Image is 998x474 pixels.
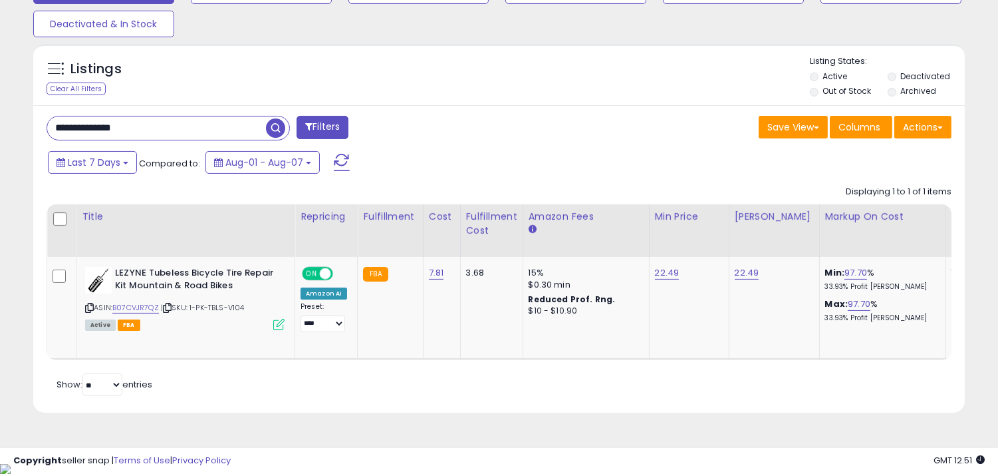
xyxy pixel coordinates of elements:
a: B07CVJR7QZ [112,302,159,314]
div: 13 [951,267,993,279]
a: Terms of Use [114,454,170,467]
div: Min Price [655,210,723,224]
small: FBA [363,267,388,282]
span: OFF [331,268,352,280]
div: $0.30 min [529,279,639,291]
div: Amazon Fees [529,210,644,224]
span: Show: entries [57,378,152,391]
a: 22.49 [655,266,680,280]
img: 41r7bCRmU1L._SL40_.jpg [85,267,112,294]
div: % [825,267,936,292]
th: The percentage added to the cost of goods (COGS) that forms the calculator for Min & Max prices. [819,204,945,257]
span: | SKU: 1-PK-TBLS-V104 [161,302,245,313]
b: LEZYNE Tubeless Bicycle Tire Repair Kit Mountain & Road Bikes [115,267,277,295]
p: 33.93% Profit [PERSON_NAME] [825,314,936,323]
div: Clear All Filters [47,83,106,95]
div: % [825,298,936,323]
button: Filters [297,116,348,139]
span: Compared to: [139,157,200,170]
small: Amazon Fees. [529,224,537,236]
div: Markup on Cost [825,210,940,224]
label: Out of Stock [822,85,871,97]
button: Deactivated & In Stock [33,11,174,37]
div: Fulfillment [363,210,417,224]
a: 22.49 [735,266,759,280]
div: 15% [529,267,639,279]
div: 3.68 [466,267,513,279]
span: ON [303,268,320,280]
div: Fulfillment Cost [466,210,517,238]
h5: Listings [70,60,122,79]
span: All listings currently available for purchase on Amazon [85,320,116,331]
a: 97.70 [844,266,867,280]
div: Displaying 1 to 1 of 1 items [846,186,951,198]
a: Privacy Policy [172,454,231,467]
b: Max: [825,298,848,310]
p: Listing States: [810,55,965,68]
a: 7.81 [429,266,444,280]
label: Deactivated [900,71,950,82]
button: Aug-01 - Aug-07 [205,151,320,174]
label: Archived [900,85,936,97]
div: Cost [429,210,455,224]
b: Reduced Prof. Rng. [529,294,616,305]
b: Min: [825,266,845,279]
div: Title [82,210,289,224]
button: Columns [830,116,892,138]
span: Columns [838,120,880,134]
strong: Copyright [13,454,62,467]
div: Repricing [301,210,352,224]
div: seller snap | | [13,455,231,467]
p: 33.93% Profit [PERSON_NAME] [825,282,936,292]
div: [PERSON_NAME] [735,210,814,224]
div: Amazon AI [301,288,347,300]
button: Actions [894,116,951,138]
label: Active [822,71,847,82]
div: $10 - $10.90 [529,306,639,317]
a: 97.70 [848,298,870,311]
div: Fulfillable Quantity [951,210,997,238]
div: Preset: [301,302,347,332]
div: ASIN: [85,267,285,329]
span: 2025-08-15 12:51 GMT [934,454,985,467]
span: Last 7 Days [68,156,120,169]
span: FBA [118,320,140,331]
span: Aug-01 - Aug-07 [225,156,303,169]
button: Save View [759,116,828,138]
button: Last 7 Days [48,151,137,174]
